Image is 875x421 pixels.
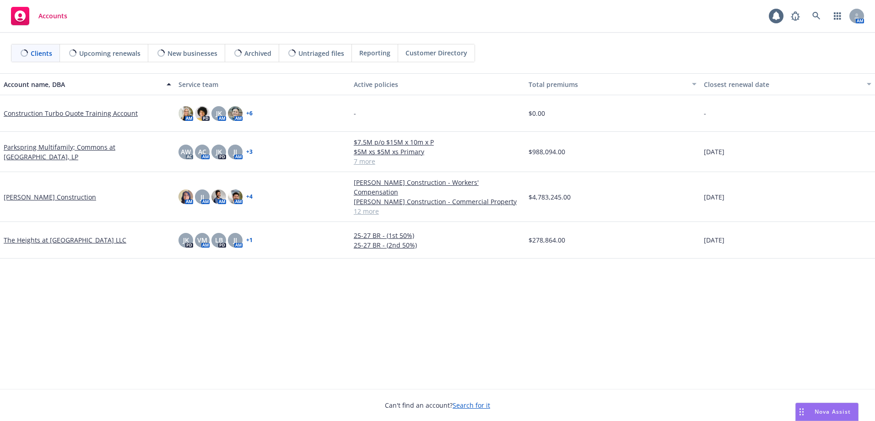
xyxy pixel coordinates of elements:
span: $4,783,245.00 [529,192,571,202]
span: $278,864.00 [529,235,565,245]
span: JJ [233,147,237,157]
a: 7 more [354,157,521,166]
span: Upcoming renewals [79,49,140,58]
span: [DATE] [704,147,724,157]
span: Accounts [38,12,67,20]
span: Customer Directory [405,48,467,58]
a: 25-27 BR - (1st 50%) [354,231,521,240]
div: Active policies [354,80,521,89]
span: Archived [244,49,271,58]
a: Search for it [453,401,490,410]
img: photo [228,106,243,121]
span: [DATE] [704,235,724,245]
a: 12 more [354,206,521,216]
span: [DATE] [704,192,724,202]
span: $0.00 [529,108,545,118]
a: Switch app [828,7,847,25]
button: Closest renewal date [700,73,875,95]
a: Parkspring Multifamily; Commons at [GEOGRAPHIC_DATA], LP [4,142,171,162]
span: Clients [31,49,52,58]
a: $5M xs $5M xs Primary [354,147,521,157]
a: Report a Bug [786,7,805,25]
button: Active policies [350,73,525,95]
a: [PERSON_NAME] Construction - Workers' Compensation [354,178,521,197]
a: [PERSON_NAME] Construction - Commercial Property [354,197,521,206]
a: Accounts [7,3,71,29]
span: VM [197,235,207,245]
a: + 6 [246,111,253,116]
img: photo [211,189,226,204]
span: JK [216,147,222,157]
a: + 3 [246,149,253,155]
a: + 1 [246,237,253,243]
a: The Heights at [GEOGRAPHIC_DATA] LLC [4,235,126,245]
span: Untriaged files [298,49,344,58]
span: $988,094.00 [529,147,565,157]
span: JK [183,235,189,245]
div: Total premiums [529,80,686,89]
button: Service team [175,73,350,95]
span: Nova Assist [815,408,851,416]
span: Reporting [359,48,390,58]
span: Can't find an account? [385,400,490,410]
span: LB [215,235,223,245]
span: - [704,108,706,118]
img: photo [195,106,210,121]
a: + 4 [246,194,253,200]
a: [PERSON_NAME] Construction [4,192,96,202]
button: Nova Assist [795,403,859,421]
span: JK [216,108,222,118]
img: photo [228,189,243,204]
span: AC [198,147,206,157]
img: photo [178,106,193,121]
div: Closest renewal date [704,80,861,89]
img: photo [178,189,193,204]
span: AW [181,147,191,157]
span: New businesses [167,49,217,58]
div: Drag to move [796,403,807,421]
a: Construction Turbo Quote Training Account [4,108,138,118]
span: - [354,108,356,118]
a: $7.5M p/o $15M x 10m x P [354,137,521,147]
button: Total premiums [525,73,700,95]
a: Search [807,7,826,25]
span: JJ [200,192,204,202]
div: Account name, DBA [4,80,161,89]
div: Service team [178,80,346,89]
a: 25-27 BR - (2nd 50%) [354,240,521,250]
span: JJ [233,235,237,245]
